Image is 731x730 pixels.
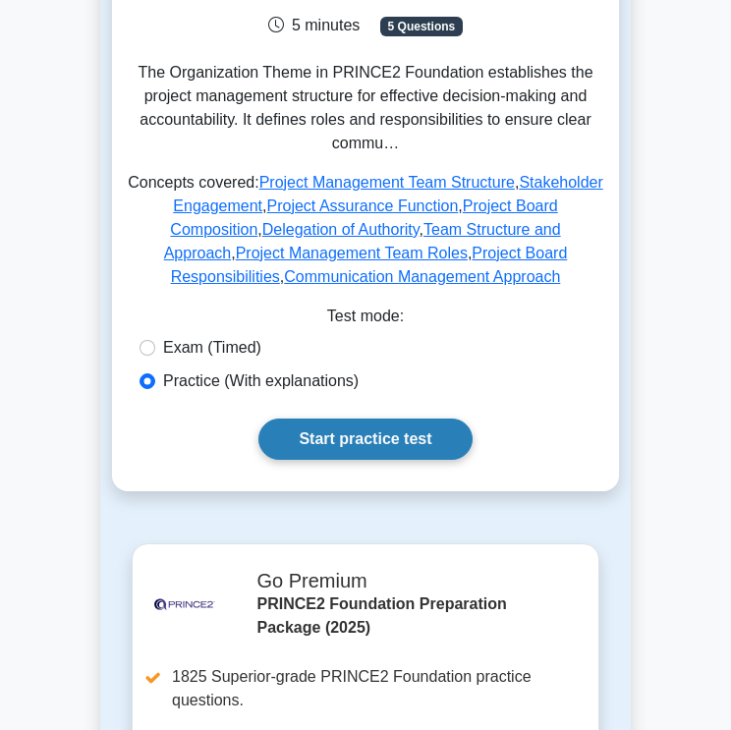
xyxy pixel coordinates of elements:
a: Start practice test [258,419,472,460]
p: Concepts covered: , , , , , , , , [128,171,603,289]
a: Project Management Team Roles [236,245,468,261]
label: Practice (With explanations) [163,369,359,393]
a: Team Structure and Approach [164,221,561,261]
a: Delegation of Authority [262,221,420,238]
label: Exam (Timed) [163,336,261,360]
span: 5 minutes [268,17,360,33]
a: Project Board Responsibilities [171,245,568,285]
a: Project Management Team Structure [259,174,515,191]
span: 5 Questions [380,17,463,36]
a: Stakeholder Engagement [173,174,602,214]
a: Communication Management Approach [284,268,560,285]
p: The Organization Theme in PRINCE2 Foundation establishes the project management structure for eff... [128,61,603,155]
a: Project Board Composition [170,197,557,238]
a: Project Assurance Function [267,197,459,214]
div: Test mode: [128,305,603,336]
